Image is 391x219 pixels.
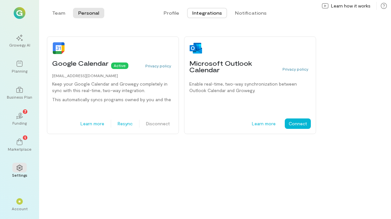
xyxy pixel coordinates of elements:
span: Learn how it works [331,3,370,9]
div: Active [111,62,128,69]
button: Integrations [187,8,227,18]
button: Learn more [248,118,280,129]
a: Settings [8,159,31,183]
img: Outlook [189,42,202,55]
div: This automatically syncs programs owned by you and the associated tasks, as well as tasks assigne... [52,96,174,116]
a: Privacy policy [145,63,171,68]
button: Team [47,8,70,18]
a: Growegy AI [8,29,31,53]
a: Privacy policy [282,67,308,71]
button: Resync [114,118,137,129]
button: Personal [73,8,104,18]
div: Enable real-time, two-way synchronization between Outlook Calendar and Growegy. [189,81,311,94]
button: Profile [158,8,184,18]
button: Disconnect [142,118,174,129]
span: Microsoft Outlook Calendar [189,60,277,73]
div: Keep your Google Calendar and Growegy completely in sync with this real-time, two-way integration. [52,81,174,94]
span: 1 [24,134,26,140]
span: 7 [24,108,26,114]
div: Growegy AI [9,42,30,48]
a: Planning [8,55,31,79]
a: Marketplace [8,133,31,157]
div: [EMAIL_ADDRESS][DOMAIN_NAME] [52,73,174,78]
span: Learn more [80,120,104,127]
button: Notifications [230,8,272,18]
div: Business Plan [7,94,32,100]
div: Funding [12,120,27,126]
button: Learn more [77,118,108,129]
div: This integration ensures that both the programs you own and their associated tasks, as well as ta... [189,96,311,116]
div: Planning [12,68,27,74]
a: Business Plan [8,81,31,105]
div: Marketplace [8,146,32,152]
span: Google Calendar [52,60,109,66]
a: Funding [8,107,31,131]
button: Connect [285,118,311,129]
span: Learn more [252,120,276,127]
div: Account [12,206,28,211]
div: Settings [12,172,27,178]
